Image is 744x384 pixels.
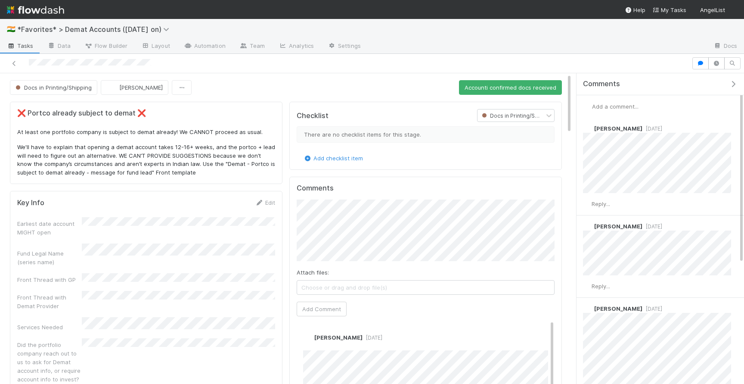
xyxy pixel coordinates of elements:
[625,6,645,14] div: Help
[272,40,321,53] a: Analytics
[594,305,642,312] span: [PERSON_NAME]
[297,268,329,277] label: Attach files:
[232,40,272,53] a: Team
[10,80,97,95] button: Docs in Printing/Shipping
[14,84,92,91] span: Docs in Printing/Shipping
[592,283,610,290] span: Reply...
[17,323,82,331] div: Services Needed
[592,200,610,207] span: Reply...
[583,200,592,209] img: avatar_e0ab5a02-4425-4644-8eca-231d5bcccdf4.png
[459,80,562,95] button: Accounti confirmed docs received
[108,83,117,92] img: avatar_e0ab5a02-4425-4644-8eca-231d5bcccdf4.png
[583,102,592,111] img: avatar_e0ab5a02-4425-4644-8eca-231d5bcccdf4.png
[134,40,177,53] a: Layout
[17,219,82,237] div: Earliest date account MIGHT open
[40,40,77,53] a: Data
[17,275,82,284] div: Front Thread with GP
[177,40,232,53] a: Automation
[642,125,662,132] span: [DATE]
[255,199,275,206] a: Edit
[17,143,275,177] p: We'll have to explain that opening a demat account takes 12-16+ weeks, and the portco + lead will...
[594,223,642,230] span: [PERSON_NAME]
[728,6,737,15] img: avatar_e0ab5a02-4425-4644-8eca-231d5bcccdf4.png
[17,249,82,266] div: Fund Legal Name (series name)
[77,40,134,53] a: Flow Builder
[583,80,620,88] span: Comments
[7,3,64,17] img: logo-inverted-e16ddd16eac7371096b0.svg
[700,6,725,13] span: AngelList
[7,25,15,33] span: 🇮🇳
[642,223,662,230] span: [DATE]
[592,103,639,110] span: Add a comment...
[583,124,592,133] img: avatar_e0ab5a02-4425-4644-8eca-231d5bcccdf4.png
[101,80,168,95] button: [PERSON_NAME]
[314,334,363,341] span: [PERSON_NAME]
[297,281,554,294] span: Choose or drag and drop file(s)
[583,282,592,291] img: avatar_e0ab5a02-4425-4644-8eca-231d5bcccdf4.png
[321,40,368,53] a: Settings
[297,184,555,193] h5: Comments
[707,40,744,53] a: Docs
[119,84,163,91] span: [PERSON_NAME]
[583,222,592,231] img: avatar_5bf5c33b-3139-4939-a495-cbf9fc6ebf7e.png
[17,293,82,310] div: Front Thread with Demat Provider
[17,128,275,137] p: At least one portfolio company is subject to demat already! We CANNOT proceed as usual.
[363,334,382,341] span: [DATE]
[652,6,686,14] a: My Tasks
[17,109,275,118] h5: ❌ Portco already subject to demat ❌
[594,125,642,132] span: [PERSON_NAME]
[652,6,686,13] span: My Tasks
[297,302,347,316] button: Add Comment
[297,126,555,143] div: There are no checklist items for this stage.
[642,306,662,312] span: [DATE]
[17,199,44,207] h5: Key Info
[297,112,329,120] h5: Checklist
[480,112,554,119] span: Docs in Printing/Shipping
[303,155,363,162] a: Add checklist item
[84,41,127,50] span: Flow Builder
[17,340,82,384] div: Did the portfolio company reach out to us to ask for Demat account info, or require account info ...
[303,333,312,342] img: avatar_e0ab5a02-4425-4644-8eca-231d5bcccdf4.png
[7,41,34,50] span: Tasks
[583,304,592,313] img: avatar_5bf5c33b-3139-4939-a495-cbf9fc6ebf7e.png
[17,25,174,34] span: *Favorites* > Demat Accounts ([DATE] on)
